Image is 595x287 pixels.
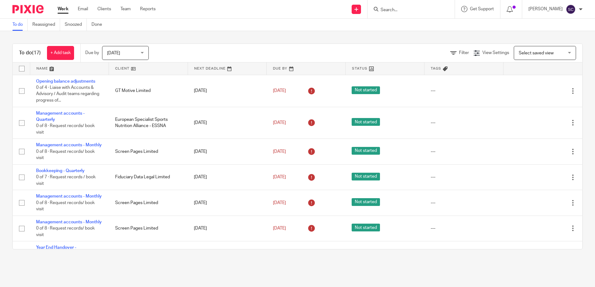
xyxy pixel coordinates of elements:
[109,139,188,164] td: Screen Pages Limited
[36,194,102,198] a: Management accounts - Monthly
[352,118,380,126] span: Not started
[528,6,563,12] p: [PERSON_NAME]
[431,174,497,180] div: ---
[109,216,188,241] td: Screen Pages Limited
[19,50,41,56] h1: To do
[459,51,469,55] span: Filter
[352,147,380,155] span: Not started
[273,121,286,125] span: [DATE]
[431,148,497,155] div: ---
[120,6,131,12] a: Team
[36,149,95,160] span: 0 of 8 · Request records/ book visit
[431,67,441,70] span: Tags
[273,89,286,93] span: [DATE]
[109,107,188,139] td: European Specialist Sports Nutrition Alliance - ESSNA
[273,149,286,154] span: [DATE]
[36,201,95,212] span: 0 of 8 · Request records/ book visit
[85,50,99,56] p: Due by
[32,50,41,55] span: (17)
[352,224,380,231] span: Not started
[519,51,554,55] span: Select saved view
[188,107,267,139] td: [DATE]
[352,86,380,94] span: Not started
[58,6,68,12] a: Work
[431,120,497,126] div: ---
[78,6,88,12] a: Email
[273,226,286,230] span: [DATE]
[36,85,99,102] span: 0 of 4 · Liaise with Accounts & Advisory / Audit teams regarding progress of...
[482,51,509,55] span: View Settings
[431,225,497,231] div: ---
[140,6,156,12] a: Reports
[36,143,102,147] a: Management accounts - Monthly
[36,226,95,237] span: 0 of 8 · Request records/ book visit
[352,173,380,180] span: Not started
[273,175,286,179] span: [DATE]
[97,6,111,12] a: Clients
[352,198,380,206] span: Not started
[380,7,436,13] input: Search
[91,19,107,31] a: Done
[107,51,120,55] span: [DATE]
[431,88,497,94] div: ---
[188,75,267,107] td: [DATE]
[12,19,28,31] a: To do
[188,190,267,216] td: [DATE]
[32,19,60,31] a: Reassigned
[188,164,267,190] td: [DATE]
[188,216,267,241] td: [DATE]
[36,245,76,256] a: Year End Handover - Accounts/Audit/Tax
[36,111,85,122] a: Management accounts - Quarterly
[566,4,576,14] img: svg%3E
[109,241,188,280] td: Athena Market Access Solutions Limited
[188,139,267,164] td: [DATE]
[36,175,96,186] span: 0 of 7 · Request records / book visit
[12,5,44,13] img: Pixie
[36,124,95,134] span: 0 of 8 · Request records/ book visit
[431,200,497,206] div: ---
[36,79,95,84] a: Opening balance adjustments
[36,169,85,173] a: Bookkeeping - Quarterly
[109,190,188,216] td: Screen Pages Limited
[273,201,286,205] span: [DATE]
[188,241,267,280] td: [DATE]
[109,164,188,190] td: Fiduciary Data Legal Limited
[65,19,87,31] a: Snoozed
[109,75,188,107] td: GT Motive Limited
[47,46,74,60] a: + Add task
[36,220,102,224] a: Management accounts - Monthly
[470,7,494,11] span: Get Support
